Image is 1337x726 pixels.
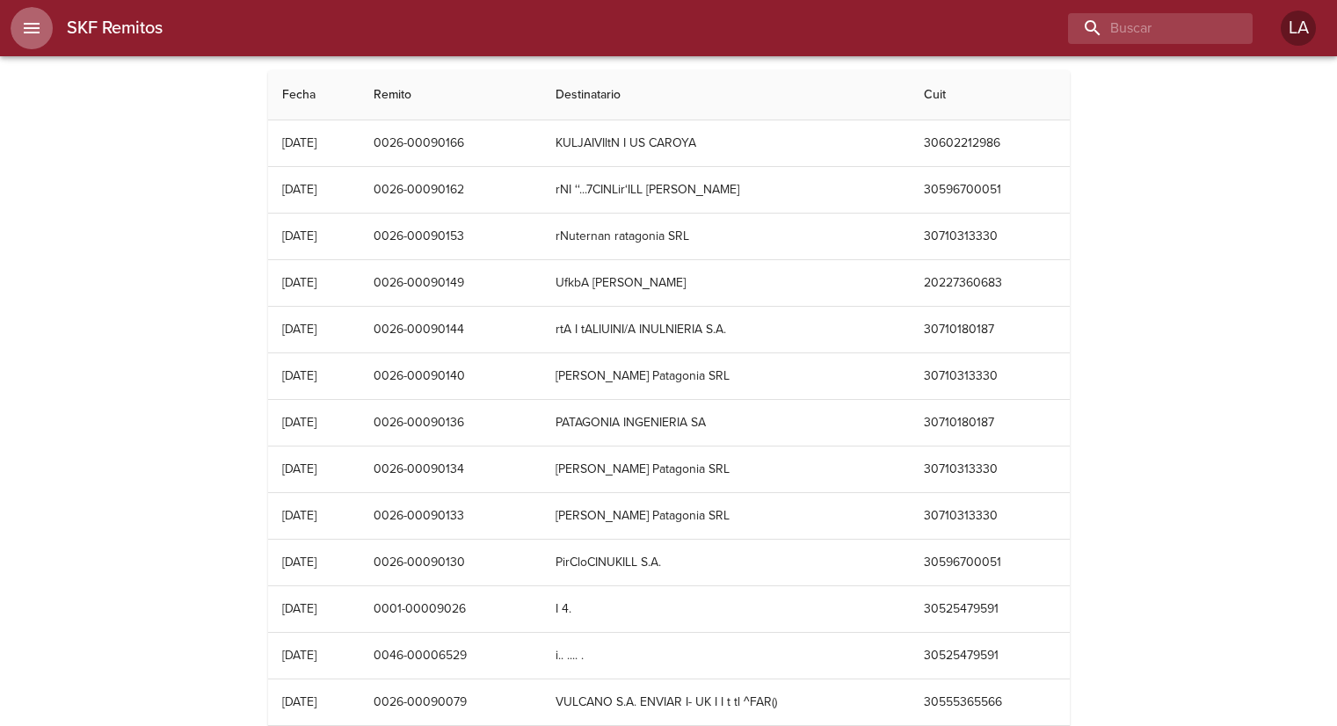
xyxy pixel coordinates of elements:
[360,586,541,632] td: 0001-00009026
[360,167,541,213] td: 0026-00090162
[360,400,541,446] td: 0026-00090136
[541,633,910,679] td: i.. .... .
[1281,11,1316,46] div: LA
[360,353,541,399] td: 0026-00090140
[541,120,910,166] td: KULJAIVIltN I US CAROYA
[268,586,360,632] td: [DATE]
[360,679,541,725] td: 0026-00090079
[910,120,1070,166] td: 30602212986
[541,586,910,632] td: I 4.
[910,679,1070,725] td: 30555365566
[360,214,541,259] td: 0026-00090153
[541,260,910,306] td: UfkbA [PERSON_NAME]
[541,167,910,213] td: rNI ‘‘...7CINLir‘ILL [PERSON_NAME]
[268,400,360,446] td: [DATE]
[1281,11,1316,46] div: Abrir información de usuario
[268,307,360,352] td: [DATE]
[541,679,910,725] td: VULCANO S.A. ENVIAR I- UK I I t tl ^FAR()
[11,7,53,49] button: menu
[268,353,360,399] td: [DATE]
[360,70,541,120] th: Remito
[360,540,541,585] td: 0026-00090130
[541,493,910,539] td: [PERSON_NAME] Patagonia SRL
[910,586,1070,632] td: 30525479591
[541,214,910,259] td: rNuternan ratagonia SRL
[268,214,360,259] td: [DATE]
[268,260,360,306] td: [DATE]
[360,307,541,352] td: 0026-00090144
[541,540,910,585] td: PirCloCINUKILL S.A.
[910,70,1070,120] th: Cuit
[910,446,1070,492] td: 30710313330
[910,353,1070,399] td: 30710313330
[268,446,360,492] td: [DATE]
[910,633,1070,679] td: 30525479591
[360,493,541,539] td: 0026-00090133
[360,260,541,306] td: 0026-00090149
[1068,13,1223,44] input: buscar
[541,353,910,399] td: [PERSON_NAME] Patagonia SRL
[268,120,360,166] td: [DATE]
[268,633,360,679] td: [DATE]
[360,446,541,492] td: 0026-00090134
[910,540,1070,585] td: 30596700051
[268,70,360,120] th: Fecha
[360,120,541,166] td: 0026-00090166
[910,260,1070,306] td: 20227360683
[910,214,1070,259] td: 30710313330
[541,400,910,446] td: PATAGONIA INGENIERIA SA
[541,446,910,492] td: [PERSON_NAME] Patagonia SRL
[67,14,163,42] h6: SKF Remitos
[910,400,1070,446] td: 30710180187
[268,493,360,539] td: [DATE]
[541,70,910,120] th: Destinatario
[360,633,541,679] td: 0046-00006529
[910,493,1070,539] td: 30710313330
[268,540,360,585] td: [DATE]
[910,167,1070,213] td: 30596700051
[268,167,360,213] td: [DATE]
[910,307,1070,352] td: 30710180187
[268,679,360,725] td: [DATE]
[541,307,910,352] td: rtA I tALIUINI/A INULNIERIA S.A.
